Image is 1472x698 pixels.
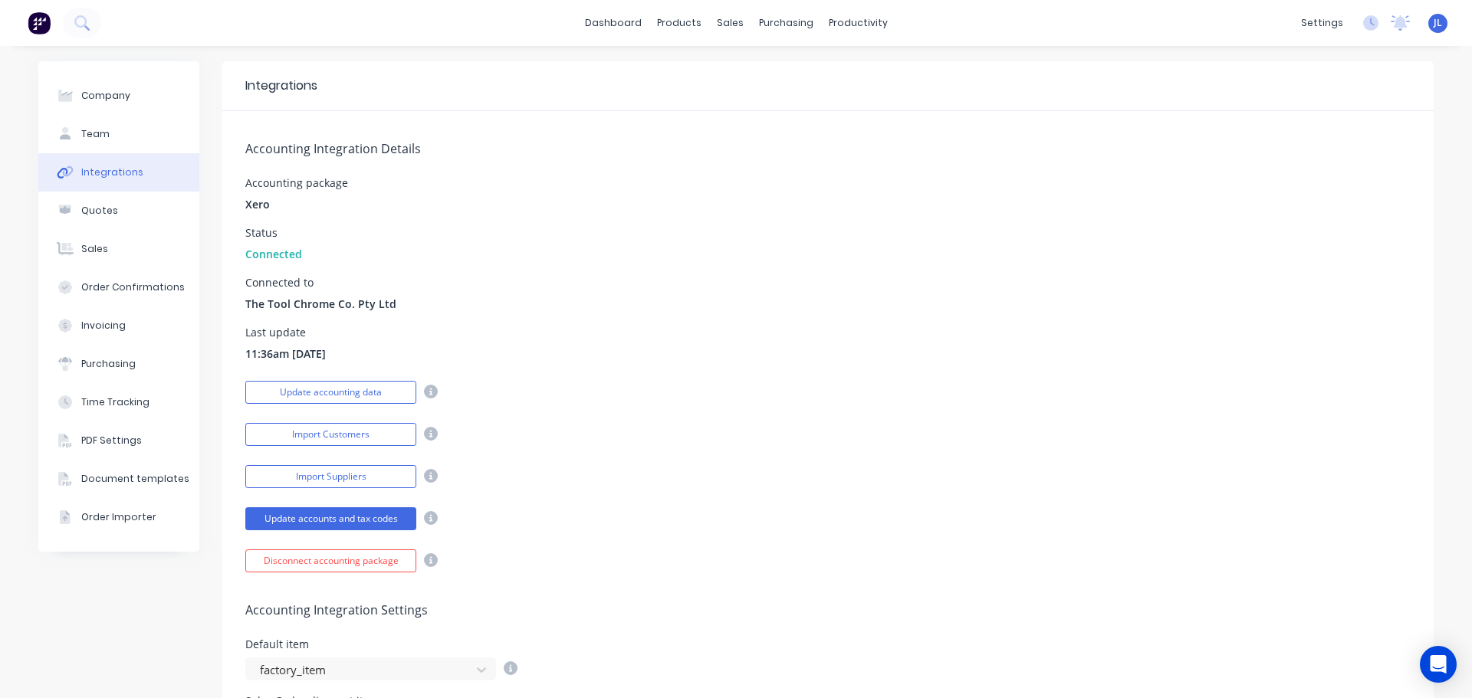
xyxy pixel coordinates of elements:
button: Invoicing [38,306,199,345]
div: Last update [245,327,326,338]
div: Open Intercom Messenger [1420,646,1457,683]
div: purchasing [751,11,821,34]
div: Time Tracking [81,395,149,409]
button: Order Confirmations [38,268,199,306]
h5: Accounting Integration Settings [245,603,1411,618]
div: Company [81,89,130,103]
span: Connected [245,246,302,262]
div: Invoicing [81,319,126,333]
a: dashboard [577,11,649,34]
button: Disconnect accounting package [245,549,416,572]
div: Document templates [81,472,189,486]
div: Default item [245,639,517,650]
div: Status [245,228,302,238]
span: Xero [245,196,270,212]
button: Import Customers [245,423,416,446]
button: Order Importer [38,498,199,536]
img: Factory [28,11,51,34]
div: Quotes [81,204,118,218]
button: Import Suppliers [245,465,416,488]
div: settings [1293,11,1351,34]
span: 11:36am [DATE] [245,346,326,362]
button: Quotes [38,192,199,230]
button: Company [38,77,199,115]
button: Update accounts and tax codes [245,507,416,530]
div: productivity [821,11,895,34]
button: Team [38,115,199,153]
div: Connected to [245,277,396,288]
div: Order Importer [81,510,156,524]
h5: Accounting Integration Details [245,142,1411,156]
button: Document templates [38,460,199,498]
div: Accounting package [245,178,348,188]
div: Sales [81,242,108,256]
div: Order Confirmations [81,280,185,294]
div: PDF Settings [81,434,142,447]
div: sales [709,11,751,34]
button: Integrations [38,153,199,192]
div: Integrations [81,165,143,179]
button: PDF Settings [38,421,199,460]
button: Purchasing [38,345,199,383]
div: Integrations [245,77,317,95]
div: Purchasing [81,357,136,371]
div: Team [81,127,110,141]
button: Time Tracking [38,383,199,421]
span: JL [1434,16,1442,30]
button: Update accounting data [245,381,416,404]
div: products [649,11,709,34]
span: The Tool Chrome Co. Pty Ltd [245,296,396,312]
button: Sales [38,230,199,268]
